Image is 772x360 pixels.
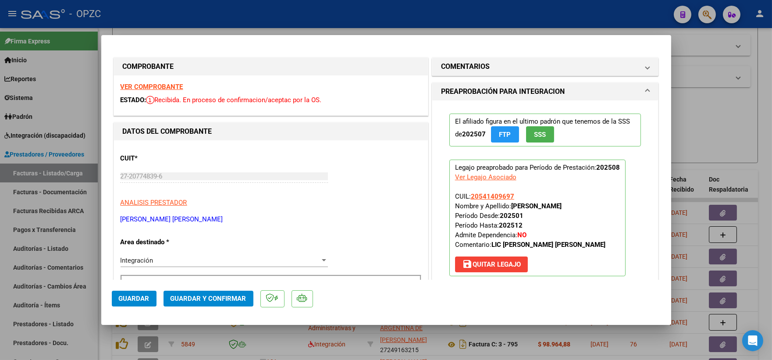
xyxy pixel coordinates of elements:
span: Quitar Legajo [462,260,521,268]
div: PREAPROBACIÓN PARA INTEGRACION [432,100,658,296]
strong: NO [517,231,527,239]
span: Guardar [119,295,149,303]
span: Comentario: [455,241,605,249]
span: Integración [121,257,153,264]
h1: COMENTARIOS [441,61,490,72]
strong: 202512 [499,221,523,229]
span: ESTADO: [121,96,146,104]
span: SSS [534,131,546,139]
button: Quitar Legajo [455,257,528,272]
a: VER COMPROBANTE [121,83,183,91]
span: CUIL: Nombre y Apellido: Período Desde: Período Hasta: Admite Dependencia: [455,192,605,249]
strong: COMPROBANTE [123,62,174,71]
mat-expansion-panel-header: COMENTARIOS [432,58,658,75]
strong: 202508 [596,164,620,171]
strong: 202507 [462,130,486,138]
strong: 202501 [500,212,523,220]
div: Open Intercom Messenger [742,330,763,351]
button: Guardar y Confirmar [164,291,253,307]
mat-icon: save [462,259,473,269]
span: Recibida. En proceso de confirmacion/aceptac por la OS. [146,96,322,104]
span: FTP [499,131,511,139]
strong: DATOS DEL COMPROBANTE [123,127,212,135]
span: ANALISIS PRESTADOR [121,199,187,207]
span: 20541409697 [471,192,514,200]
mat-expansion-panel-header: PREAPROBACIÓN PARA INTEGRACION [432,83,658,100]
p: Area destinado * [121,237,211,247]
strong: [PERSON_NAME] [511,202,562,210]
span: Guardar y Confirmar [171,295,246,303]
h1: PREAPROBACIÓN PARA INTEGRACION [441,86,565,97]
button: SSS [526,126,554,143]
div: Ver Legajo Asociado [455,172,516,182]
button: Guardar [112,291,157,307]
p: Legajo preaprobado para Período de Prestación: [449,160,626,276]
strong: LIC [PERSON_NAME] [PERSON_NAME] [491,241,605,249]
p: CUIT [121,153,211,164]
p: El afiliado figura en el ultimo padrón que tenemos de la SSS de [449,114,641,146]
button: FTP [491,126,519,143]
p: [PERSON_NAME] [PERSON_NAME] [121,214,421,225]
